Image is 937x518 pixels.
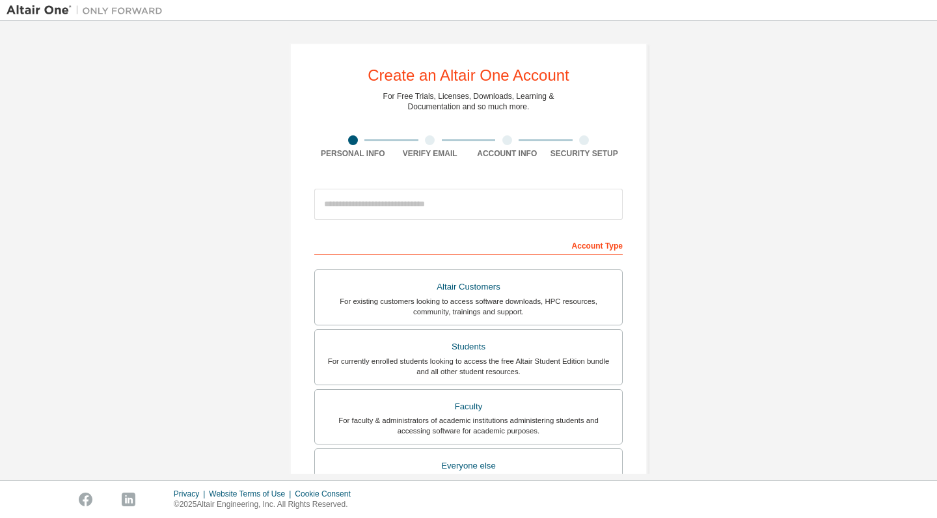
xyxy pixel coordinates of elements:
div: Account Info [468,148,546,159]
div: Students [323,338,614,356]
div: Security Setup [546,148,623,159]
div: For Free Trials, Licenses, Downloads, Learning & Documentation and so much more. [383,91,554,112]
div: Altair Customers [323,278,614,296]
img: linkedin.svg [122,493,135,506]
div: Everyone else [323,457,614,475]
div: Website Terms of Use [209,489,295,499]
div: For faculty & administrators of academic institutions administering students and accessing softwa... [323,415,614,436]
div: For currently enrolled students looking to access the free Altair Student Edition bundle and all ... [323,356,614,377]
img: Altair One [7,4,169,17]
div: Account Type [314,234,623,255]
div: For existing customers looking to access software downloads, HPC resources, community, trainings ... [323,296,614,317]
div: Faculty [323,398,614,416]
div: Create an Altair One Account [368,68,569,83]
div: Personal Info [314,148,392,159]
img: facebook.svg [79,493,92,506]
div: Privacy [174,489,209,499]
div: Verify Email [392,148,469,159]
div: Cookie Consent [295,489,358,499]
p: © 2025 Altair Engineering, Inc. All Rights Reserved. [174,499,359,510]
